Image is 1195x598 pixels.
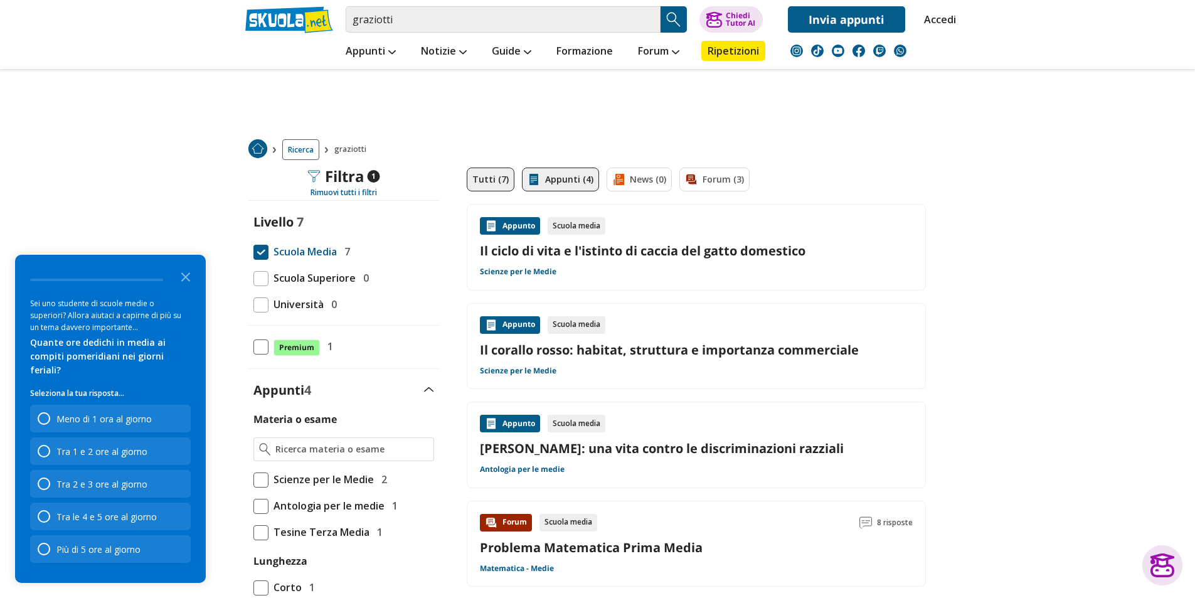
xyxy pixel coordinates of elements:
span: Antologia per le medie [268,498,385,514]
a: Scienze per le Medie [480,366,556,376]
div: Scuola media [548,217,605,235]
span: 1 [322,338,333,355]
a: Ricerca [282,139,319,160]
span: Scuola Superiore [268,270,356,286]
button: ChiediTutor AI [699,6,763,33]
a: Formazione [553,41,616,63]
div: Scuola media [539,514,597,531]
img: instagram [790,45,803,57]
a: Il ciclo di vita e l'istinto di caccia del gatto domestico [480,242,913,259]
img: Cerca appunti, riassunti o versioni [664,10,683,29]
a: Home [248,139,267,160]
a: Appunti (4) [522,168,599,191]
img: Forum filtro contenuto [685,173,698,186]
a: Forum (3) [679,168,750,191]
img: Commenti lettura [859,516,872,529]
a: Ripetizioni [701,41,765,61]
a: Problema Matematica Prima Media [480,539,703,556]
span: Scienze per le Medie [268,471,374,488]
div: Tra 2 e 3 ore al giorno [56,478,147,490]
input: Cerca appunti, riassunti o versioni [346,6,661,33]
img: Appunti contenuto [485,417,497,430]
a: Guide [489,41,534,63]
img: Ricerca materia o esame [259,443,271,456]
a: Forum [635,41,682,63]
a: Il corallo rosso: habitat, struttura e importanza commerciale [480,341,913,358]
button: Close the survey [173,264,198,289]
div: Tra le 4 e 5 ore al giorno [30,503,191,530]
span: 7 [339,243,350,260]
div: Appunto [480,217,540,235]
button: Search Button [661,6,687,33]
a: Appunti [343,41,399,63]
span: 2 [376,471,387,488]
div: Appunto [480,316,540,334]
a: Antologia per le medie [480,464,565,474]
img: youtube [832,45,844,57]
a: Tutti (7) [467,168,514,191]
input: Ricerca materia o esame [275,443,428,456]
img: Forum contenuto [485,516,497,529]
img: Appunti contenuto [485,319,497,331]
label: Livello [253,213,294,230]
div: Scuola media [548,415,605,432]
label: Materia o esame [253,412,337,426]
span: Tesine Terza Media [268,524,369,540]
div: Appunto [480,415,540,432]
img: Apri e chiudi sezione [424,387,434,392]
span: 1 [304,579,315,595]
div: Tra le 4 e 5 ore al giorno [56,511,157,523]
div: Più di 5 ore al giorno [56,543,141,555]
div: Tra 1 e 2 ore al giorno [56,446,147,457]
span: Premium [274,339,320,356]
span: 8 risposte [877,514,913,531]
img: twitch [873,45,886,57]
span: Università [268,296,324,312]
div: Meno di 1 ora al giorno [30,405,191,432]
span: graziotti [334,139,371,160]
a: Accedi [924,6,950,33]
span: 7 [297,213,304,230]
div: Survey [15,255,206,583]
img: Filtra filtri mobile [307,170,320,183]
span: 1 [387,498,398,514]
div: Forum [480,514,532,531]
div: Più di 5 ore al giorno [30,535,191,563]
img: Appunti contenuto [485,220,497,232]
img: Home [248,139,267,158]
span: 4 [304,382,311,398]
div: Rimuovi tutti i filtri [248,188,439,198]
div: Sei uno studente di scuole medie o superiori? Allora aiutaci a capirne di più su un tema davvero ... [30,297,191,333]
div: Tra 1 e 2 ore al giorno [30,437,191,465]
span: Corto [268,579,302,595]
a: Matematica - Medie [480,563,554,574]
div: Filtra [307,168,380,185]
label: Lunghezza [253,554,307,568]
span: 0 [358,270,369,286]
div: Scuola media [548,316,605,334]
span: Scuola Media [268,243,337,260]
div: Meno di 1 ora al giorno [56,413,152,425]
img: tiktok [811,45,824,57]
a: [PERSON_NAME]: una vita contro le discriminazioni razziali [480,440,913,457]
a: Scienze per le Medie [480,267,556,277]
img: facebook [852,45,865,57]
img: WhatsApp [894,45,906,57]
img: Appunti filtro contenuto attivo [528,173,540,186]
span: 1 [367,170,380,183]
div: Chiedi Tutor AI [726,12,755,27]
a: Invia appunti [788,6,905,33]
label: Appunti [253,382,311,398]
p: Seleziona la tua risposta... [30,387,191,400]
a: Notizie [418,41,470,63]
span: 0 [326,296,337,312]
span: 1 [372,524,383,540]
div: Quante ore dedichi in media ai compiti pomeridiani nei giorni feriali? [30,336,191,377]
div: Tra 2 e 3 ore al giorno [30,470,191,498]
